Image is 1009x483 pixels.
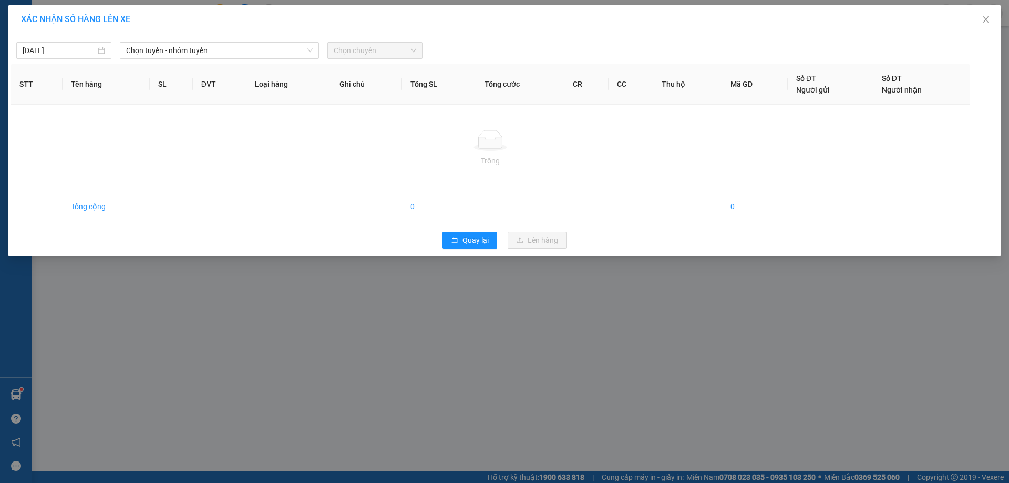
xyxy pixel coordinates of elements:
button: uploadLên hàng [508,232,567,249]
span: rollback [451,237,458,245]
div: Trống [19,155,961,167]
th: STT [11,64,63,105]
td: 0 [402,192,476,221]
span: Số ĐT [796,74,816,83]
th: CC [609,64,653,105]
td: 0 [722,192,788,221]
span: Quay lại [462,234,489,246]
td: Tổng cộng [63,192,150,221]
span: close [982,15,990,24]
th: Tên hàng [63,64,150,105]
input: 12/10/2025 [23,45,96,56]
span: Số ĐT [882,74,902,83]
th: Thu hộ [653,64,722,105]
button: rollbackQuay lại [442,232,497,249]
th: SL [150,64,192,105]
th: CR [564,64,609,105]
button: Close [971,5,1001,35]
span: Chọn chuyến [334,43,416,58]
span: Người gửi [796,86,830,94]
th: ĐVT [193,64,246,105]
th: Tổng SL [402,64,476,105]
th: Tổng cước [476,64,564,105]
th: Loại hàng [246,64,331,105]
th: Mã GD [722,64,788,105]
th: Ghi chú [331,64,403,105]
span: down [307,47,313,54]
span: Chọn tuyến - nhóm tuyến [126,43,313,58]
span: Người nhận [882,86,922,94]
span: XÁC NHẬN SỐ HÀNG LÊN XE [21,14,130,24]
